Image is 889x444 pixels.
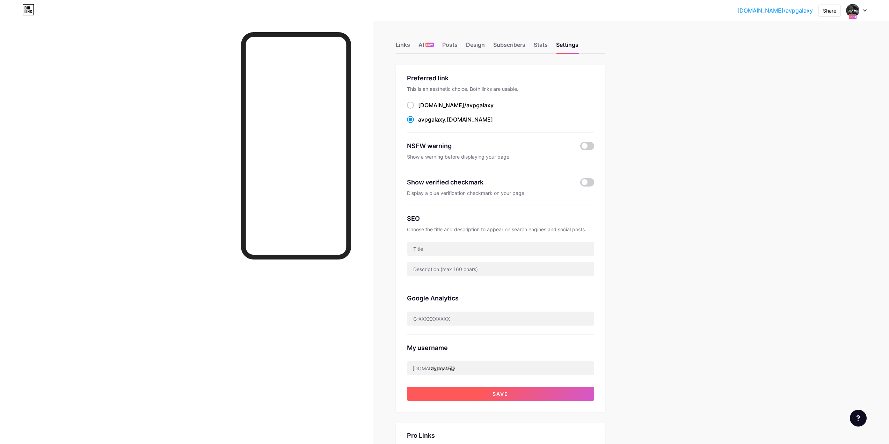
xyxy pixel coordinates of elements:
[418,115,493,124] div: .[DOMAIN_NAME]
[737,6,813,15] a: [DOMAIN_NAME]/avpgalaxy
[426,43,433,47] span: NEW
[407,431,435,440] div: Pro Links
[407,361,594,375] input: username
[493,41,525,53] div: Subscribers
[407,190,594,197] div: Display a blue verification checkmark on your page.
[396,41,410,53] div: Links
[556,41,578,53] div: Settings
[407,387,594,401] button: Save
[493,391,508,397] span: Save
[407,177,483,187] div: Show verified checkmark
[823,7,836,14] div: Share
[418,101,494,109] div: [DOMAIN_NAME]/
[846,4,859,17] img: avpgalaxy
[466,102,494,109] span: avpgalaxy
[407,262,594,276] input: Description (max 160 chars)
[407,312,594,326] input: G-XXXXXXXXXX
[407,226,594,233] div: Choose the title and description to appear on search engines and social posts.
[407,73,594,83] div: Preferred link
[534,41,548,53] div: Stats
[418,116,445,123] span: avpgalaxy
[407,86,594,93] div: This is an aesthetic choice. Both links are usable.
[407,242,594,256] input: Title
[407,293,594,303] div: Google Analytics
[407,141,570,151] div: NSFW warning
[466,41,485,53] div: Design
[407,214,594,223] div: SEO
[413,365,454,372] div: [DOMAIN_NAME]/
[418,41,434,53] div: AI
[442,41,458,53] div: Posts
[407,153,594,160] div: Show a warning before displaying your page.
[407,343,594,352] div: My username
